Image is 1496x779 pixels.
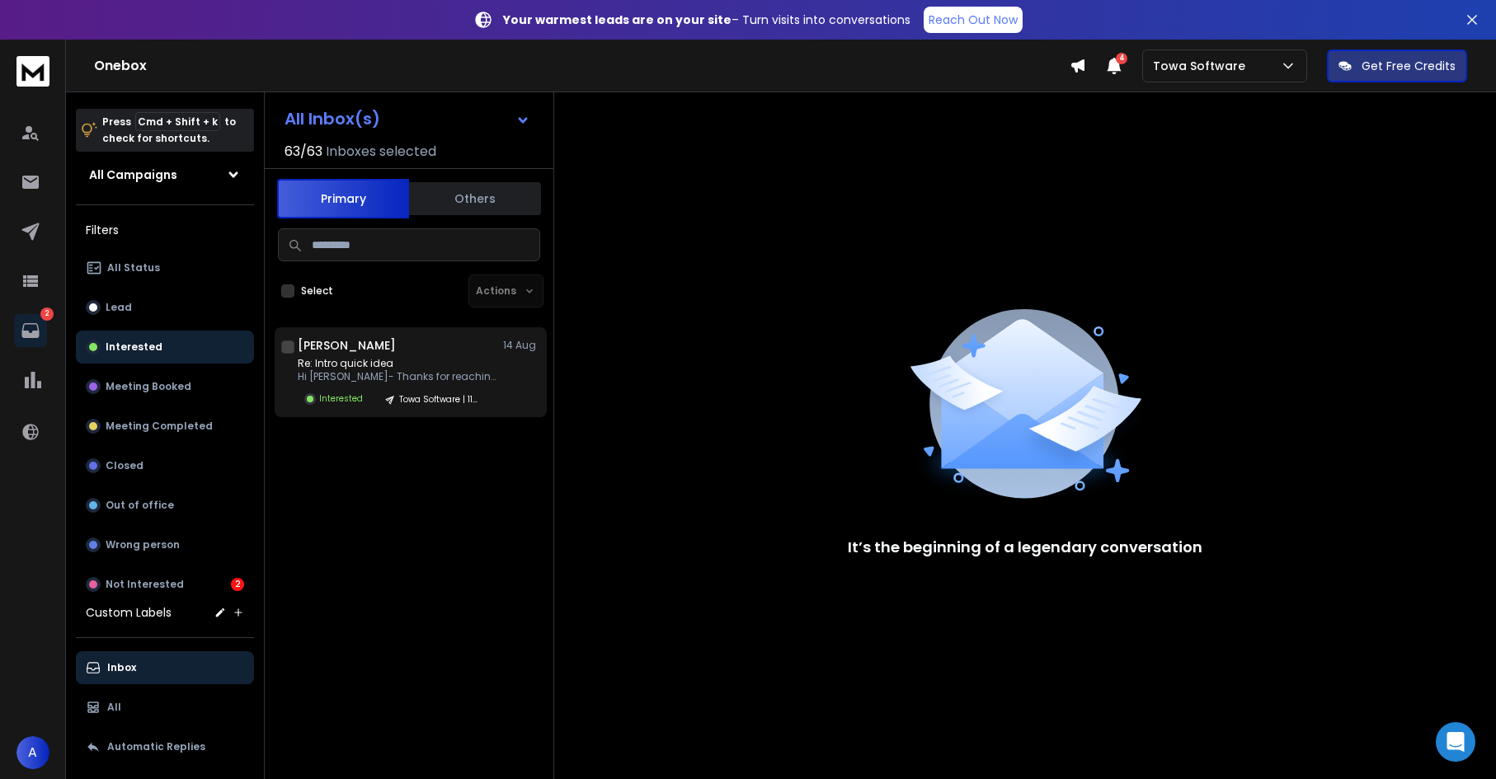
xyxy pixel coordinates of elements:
button: A [16,736,49,769]
h1: All Inbox(s) [285,110,380,127]
button: Get Free Credits [1327,49,1467,82]
div: 2 [231,578,244,591]
p: Hi [PERSON_NAME]- Thanks for reaching [298,370,496,383]
div: Open Intercom Messenger [1436,722,1475,762]
p: Interested [106,340,162,354]
button: Inbox [76,651,254,684]
p: All [107,701,121,714]
p: 14 Aug [503,339,540,352]
button: Automatic Replies [76,730,254,763]
p: Towa Software | 11.5k Software & IT Firms [399,393,478,406]
h3: Inboxes selected [326,142,436,162]
button: All [76,691,254,724]
button: Others [409,181,541,217]
button: Out of office [76,489,254,522]
button: Closed [76,449,254,482]
p: Meeting Booked [106,380,191,393]
button: Meeting Completed [76,410,254,443]
p: 2 [40,307,54,321]
p: Get Free Credits [1362,58,1456,74]
p: Towa Software [1153,58,1252,74]
button: Interested [76,331,254,364]
p: Wrong person [106,538,180,551]
button: All Status [76,251,254,284]
p: All Status [107,261,160,275]
button: Primary [277,179,409,218]
a: 2 [14,314,47,347]
button: Lead [76,291,254,324]
p: Not Interested [106,578,184,591]
button: Wrong person [76,528,254,561]
h1: Onebox [94,56,1070,76]
p: Automatic Replies [107,740,205,753]
p: It’s the beginning of a legendary conversation [848,536,1202,559]
p: Interested [319,392,363,405]
h3: Custom Labels [86,604,172,621]
p: Out of office [106,499,174,512]
p: Press to check for shortcuts. [102,114,236,147]
button: Not Interested2 [76,568,254,601]
p: Meeting Completed [106,420,213,433]
h1: [PERSON_NAME] [298,337,396,354]
p: – Turn visits into conversations [503,12,910,28]
strong: Your warmest leads are on your site [503,12,732,28]
img: logo [16,56,49,87]
p: Reach Out Now [929,12,1018,28]
button: All Campaigns [76,158,254,191]
a: Reach Out Now [924,7,1023,33]
p: Lead [106,301,132,314]
h1: All Campaigns [89,167,177,183]
span: 63 / 63 [285,142,322,162]
p: Inbox [107,661,136,674]
button: Meeting Booked [76,370,254,403]
span: 4 [1116,53,1127,64]
label: Select [301,284,333,298]
button: All Inbox(s) [271,102,543,135]
span: Cmd + Shift + k [135,112,220,131]
p: Re: Intro quick idea [298,357,496,370]
p: Closed [106,459,143,472]
h3: Filters [76,218,254,242]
